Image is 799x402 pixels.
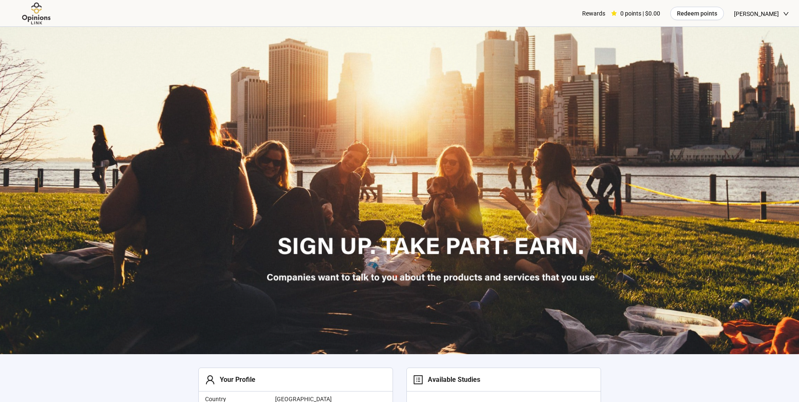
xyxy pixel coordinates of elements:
span: user [205,375,215,385]
div: Your Profile [215,374,255,385]
div: Available Studies [423,374,480,385]
span: star [611,10,617,16]
button: Redeem points [670,7,724,20]
span: [PERSON_NAME] [734,0,779,27]
span: Redeem points [677,9,717,18]
span: down [783,11,789,17]
span: profile [413,375,423,385]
